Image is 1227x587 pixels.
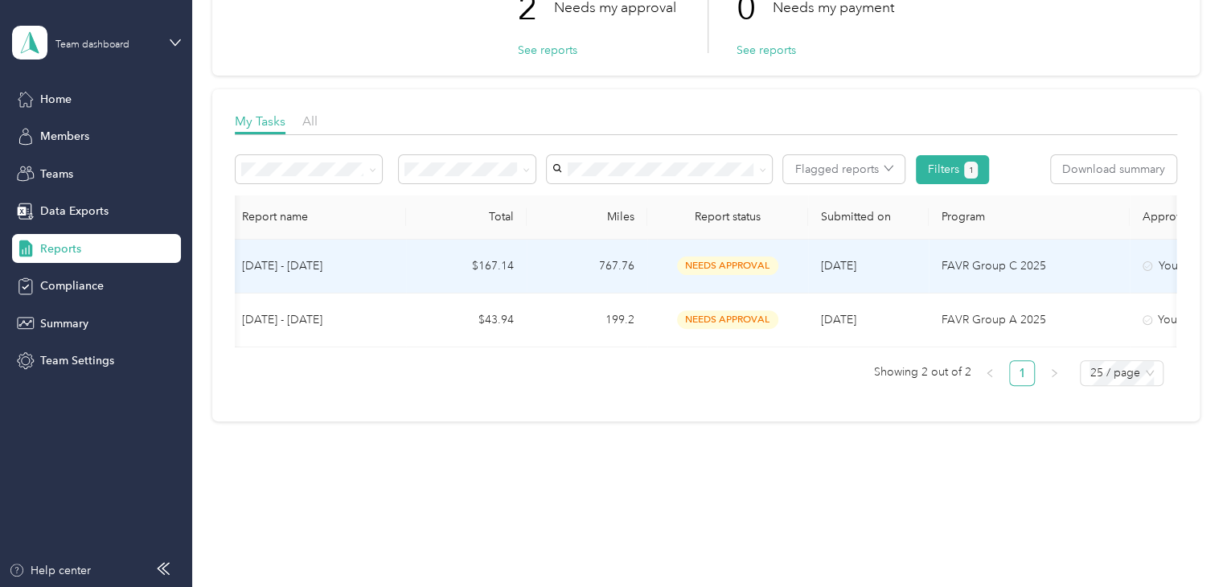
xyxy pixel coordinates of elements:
[302,113,318,129] span: All
[677,310,778,329] span: needs approval
[916,155,989,184] button: Filters1
[527,240,647,293] td: 767.76
[873,360,971,384] span: Showing 2 out of 2
[977,360,1003,386] button: left
[40,352,114,369] span: Team Settings
[419,210,514,224] div: Total
[40,166,73,183] span: Teams
[821,313,856,326] span: [DATE]
[40,240,81,257] span: Reports
[40,277,104,294] span: Compliance
[406,240,527,293] td: $167.14
[527,293,647,347] td: 199.2
[1041,360,1067,386] button: right
[40,91,72,108] span: Home
[929,293,1130,347] td: FAVR Group A 2025
[942,311,1117,329] p: FAVR Group A 2025
[737,42,796,59] button: See reports
[977,360,1003,386] li: Previous Page
[406,293,527,347] td: $43.94
[783,155,905,183] button: Flagged reports
[242,257,393,275] p: [DATE] - [DATE]
[942,257,1117,275] p: FAVR Group C 2025
[808,195,929,240] th: Submitted on
[1049,368,1059,378] span: right
[540,210,634,224] div: Miles
[964,162,978,179] button: 1
[677,257,778,275] span: needs approval
[40,128,89,145] span: Members
[929,240,1130,293] td: FAVR Group C 2025
[229,195,406,240] th: Report name
[235,113,285,129] span: My Tasks
[1051,155,1176,183] button: Download summary
[1137,497,1227,587] iframe: Everlance-gr Chat Button Frame
[40,315,88,332] span: Summary
[55,40,129,50] div: Team dashboard
[1010,361,1034,385] a: 1
[1009,360,1035,386] li: 1
[518,42,577,59] button: See reports
[821,259,856,273] span: [DATE]
[1090,361,1154,385] span: 25 / page
[985,368,995,378] span: left
[660,210,795,224] span: Report status
[1041,360,1067,386] li: Next Page
[242,311,393,329] p: [DATE] - [DATE]
[1080,360,1163,386] div: Page Size
[969,163,974,178] span: 1
[40,203,109,220] span: Data Exports
[9,562,91,579] button: Help center
[929,195,1130,240] th: Program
